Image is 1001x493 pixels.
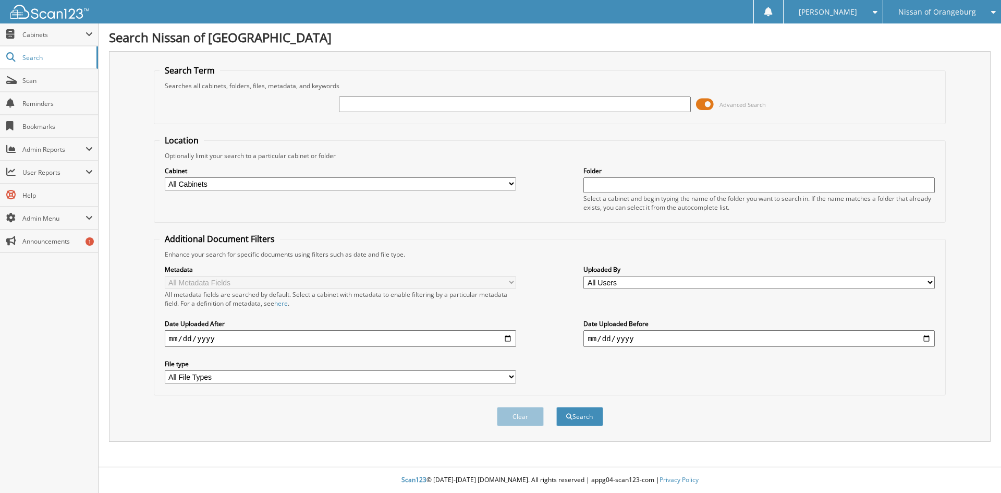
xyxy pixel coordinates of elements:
div: Optionally limit your search to a particular cabinet or folder [160,151,941,160]
span: Nissan of Orangeburg [898,9,976,15]
img: scan123-logo-white.svg [10,5,89,19]
span: Scan123 [401,475,426,484]
input: end [583,330,935,347]
span: [PERSON_NAME] [799,9,857,15]
label: Uploaded By [583,265,935,274]
div: © [DATE]-[DATE] [DOMAIN_NAME]. All rights reserved | appg04-scan123-com | [99,467,1001,493]
a: here [274,299,288,308]
span: Admin Menu [22,214,86,223]
input: start [165,330,516,347]
label: Metadata [165,265,516,274]
a: Privacy Policy [660,475,699,484]
span: Search [22,53,91,62]
span: User Reports [22,168,86,177]
span: Scan [22,76,93,85]
button: Search [556,407,603,426]
button: Clear [497,407,544,426]
div: All metadata fields are searched by default. Select a cabinet with metadata to enable filtering b... [165,290,516,308]
div: Enhance your search for specific documents using filters such as date and file type. [160,250,941,259]
label: Date Uploaded After [165,319,516,328]
div: Searches all cabinets, folders, files, metadata, and keywords [160,81,941,90]
span: Cabinets [22,30,86,39]
label: File type [165,359,516,368]
legend: Additional Document Filters [160,233,280,245]
span: Announcements [22,237,93,246]
span: Help [22,191,93,200]
legend: Location [160,135,204,146]
span: Bookmarks [22,122,93,131]
legend: Search Term [160,65,220,76]
label: Cabinet [165,166,516,175]
h1: Search Nissan of [GEOGRAPHIC_DATA] [109,29,991,46]
iframe: Chat Widget [949,443,1001,493]
label: Date Uploaded Before [583,319,935,328]
span: Admin Reports [22,145,86,154]
span: Advanced Search [719,101,766,109]
span: Reminders [22,99,93,108]
div: Select a cabinet and begin typing the name of the folder you want to search in. If the name match... [583,194,935,212]
label: Folder [583,166,935,175]
div: 1 [86,237,94,246]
